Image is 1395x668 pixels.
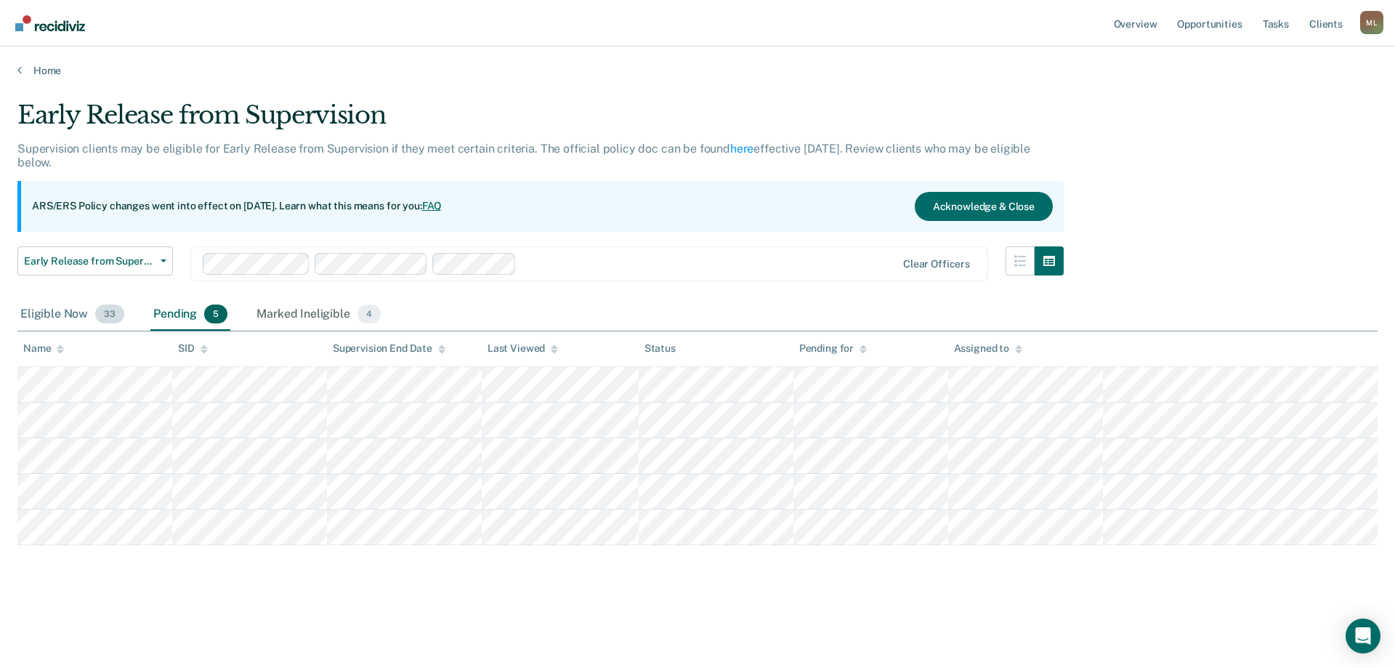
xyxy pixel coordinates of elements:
span: Early Release from Supervision [24,255,155,267]
div: Clear officers [903,258,970,270]
div: Pending5 [150,299,230,331]
div: Status [644,342,676,355]
div: Last Viewed [488,342,558,355]
a: FAQ [422,200,442,212]
div: Assigned to [954,342,1022,355]
span: 5 [204,305,227,323]
div: Name [23,342,64,355]
div: Supervision End Date [333,342,445,355]
a: Home [17,64,1378,77]
p: Supervision clients may be eligible for Early Release from Supervision if they meet certain crite... [17,142,1030,169]
div: Open Intercom Messenger [1346,619,1380,653]
button: Early Release from Supervision [17,246,173,275]
span: 33 [95,305,124,323]
button: Profile dropdown button [1360,11,1383,34]
button: Acknowledge & Close [915,192,1053,221]
div: Marked Ineligible4 [254,299,384,331]
p: ARS/ERS Policy changes went into effect on [DATE]. Learn what this means for you: [32,199,442,214]
div: Eligible Now33 [17,299,127,331]
img: Recidiviz [15,15,85,31]
div: SID [178,342,208,355]
div: M L [1360,11,1383,34]
a: here [730,142,753,156]
div: Early Release from Supervision [17,100,1064,142]
span: 4 [357,305,381,323]
div: Pending for [799,342,867,355]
